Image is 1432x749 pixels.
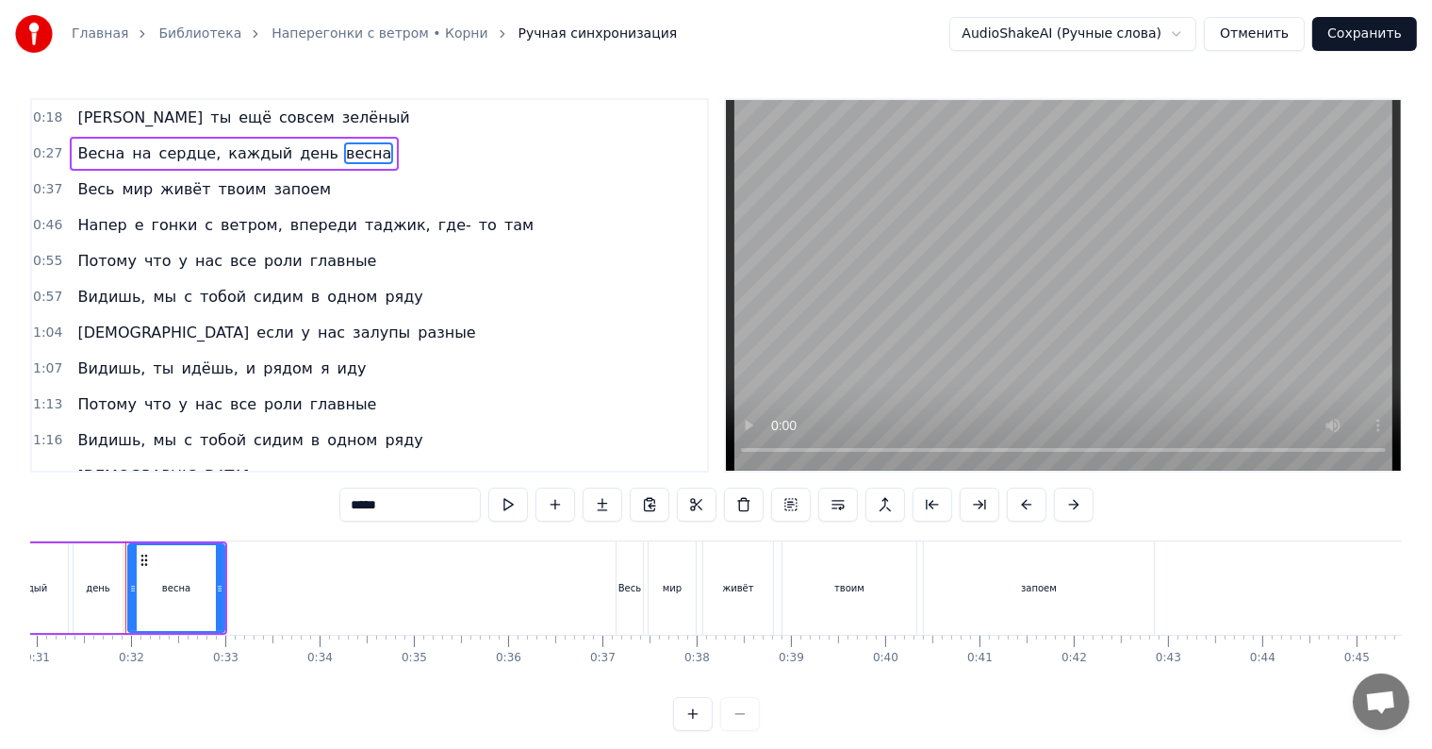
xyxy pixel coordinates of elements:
span: Весь [75,178,116,200]
span: 0:27 [33,144,62,163]
span: [DEMOGRAPHIC_DATA] [75,322,251,343]
span: Ручная синхронизация [518,25,678,43]
div: 0:41 [967,651,993,666]
span: день [298,142,340,164]
span: разные [415,465,476,487]
span: мир [121,178,156,200]
span: там [502,214,535,236]
span: сидим [252,429,305,451]
img: youka [15,15,53,53]
div: 0:31 [25,651,50,666]
span: где- [436,214,473,236]
div: 0:37 [590,651,616,666]
span: роли [262,250,305,272]
div: 0:32 [119,651,144,666]
span: и [244,358,257,379]
span: впереди [288,214,359,236]
span: главные [308,393,379,415]
span: гонки [150,214,200,236]
span: живёт [158,178,212,200]
button: Сохранить [1312,17,1417,51]
span: [PERSON_NAME] [75,107,205,128]
span: на [130,142,153,164]
span: мы [151,286,178,308]
span: сердце, [157,142,223,164]
span: [DEMOGRAPHIC_DATA] [75,465,251,487]
nav: breadcrumb [72,25,677,43]
span: таджик, [363,214,433,236]
span: все [228,250,258,272]
div: живёт [722,581,753,595]
span: у [176,250,189,272]
span: ты [151,358,175,379]
span: запоем [272,178,333,200]
span: ряду [383,429,424,451]
span: одном [325,429,379,451]
span: нас [193,250,224,272]
div: твоим [834,581,864,595]
span: Потому [75,393,138,415]
span: Напер [75,214,128,236]
span: 1:13 [33,395,62,414]
div: 0:44 [1250,651,1276,666]
span: Видишь, [75,286,147,308]
span: ветром, [219,214,285,236]
span: 0:55 [33,252,62,271]
span: нас [316,322,347,343]
span: главные [308,250,379,272]
span: Весна [75,142,126,164]
button: Отменить [1204,17,1305,51]
span: сидим [252,286,305,308]
div: запоем [1021,581,1057,595]
div: 0:43 [1156,651,1181,666]
span: тобой [198,429,248,451]
span: разные [416,322,477,343]
span: каждый [226,142,294,164]
span: совсем [277,107,337,128]
a: Наперегонки с ветром • Корни [272,25,487,43]
div: Открытый чат [1353,674,1409,730]
div: Весь [618,581,641,595]
div: мир [663,581,682,595]
span: в [309,429,321,451]
span: 0:18 [33,108,62,127]
span: я [319,358,332,379]
div: день [86,581,110,595]
span: с [203,214,215,236]
span: в [309,286,321,308]
span: 1:07 [33,359,62,378]
span: у [176,393,189,415]
span: твоим [217,178,269,200]
span: 1:23 [33,467,62,486]
span: рядом [261,358,315,379]
span: если [255,465,295,487]
span: у [300,465,312,487]
div: 0:33 [213,651,239,666]
span: зелёный [340,107,412,128]
span: одном [325,286,379,308]
span: что [142,393,173,415]
span: 0:57 [33,288,62,307]
div: 0:35 [402,651,427,666]
div: 0:36 [496,651,521,666]
span: 1:16 [33,431,62,450]
div: 0:34 [307,651,333,666]
div: 0:40 [873,651,898,666]
div: 0:39 [779,651,804,666]
div: весна [162,581,190,595]
span: e [133,214,146,236]
span: иду [336,358,369,379]
span: у [300,322,312,343]
div: 0:38 [684,651,710,666]
a: Библиотека [158,25,241,43]
span: ты [208,107,233,128]
span: все [228,393,258,415]
span: 0:37 [33,180,62,199]
span: мы [151,429,178,451]
span: с [182,286,194,308]
span: если [255,322,295,343]
span: нас [193,393,224,415]
span: весна [344,142,393,164]
a: Главная [72,25,128,43]
span: идёшь, [179,358,239,379]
